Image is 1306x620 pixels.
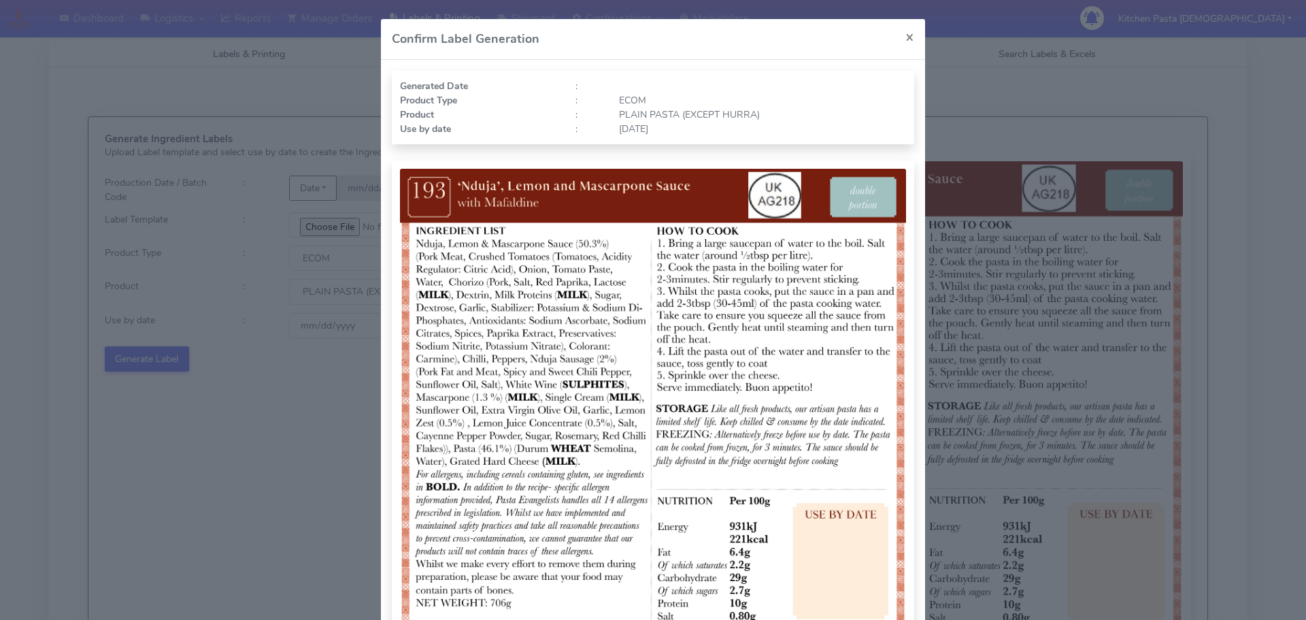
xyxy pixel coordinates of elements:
h4: Confirm Label Generation [392,30,539,48]
div: : [565,79,609,93]
div: : [565,93,609,108]
div: : [565,122,609,136]
div: ECOM [609,93,916,108]
div: PLAIN PASTA (EXCEPT HURRA) [609,108,916,122]
div: : [565,108,609,122]
strong: Generated Date [400,80,468,93]
strong: Product [400,108,434,121]
span: × [905,27,914,46]
div: [DATE] [609,122,916,136]
strong: Product Type [400,94,457,107]
strong: Use by date [400,123,451,135]
button: Close [894,19,925,55]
